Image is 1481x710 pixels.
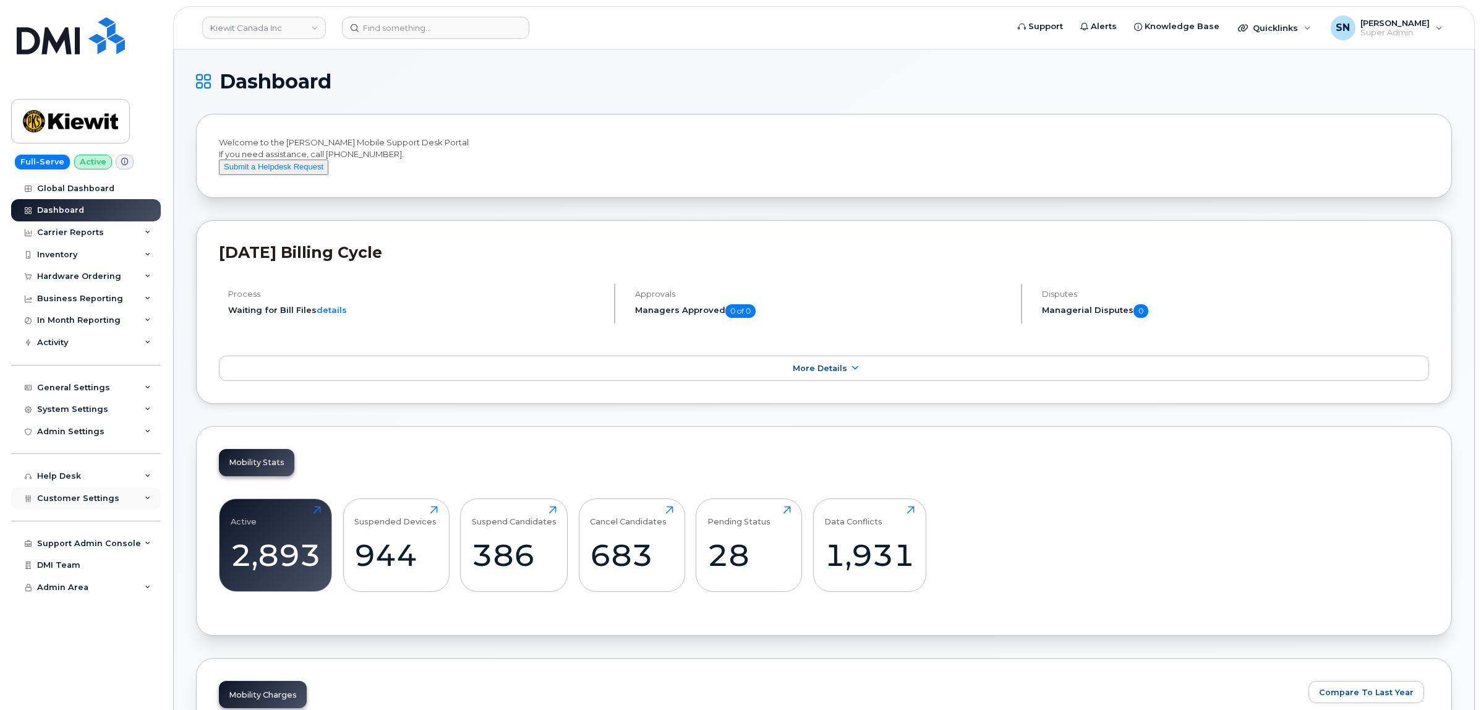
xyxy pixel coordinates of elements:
[354,506,438,585] a: Suspended Devices944
[707,506,791,585] a: Pending Status28
[824,537,915,573] div: 1,931
[1042,289,1429,299] h4: Disputes
[472,506,557,526] div: Suspend Candidates
[635,304,1010,318] h5: Managers Approved
[228,304,604,316] li: Waiting for Bill Files
[317,305,347,315] a: details
[1319,686,1414,698] span: Compare To Last Year
[219,243,1429,262] h2: [DATE] Billing Cycle
[219,160,328,175] button: Submit a Helpdesk Request
[1133,304,1148,318] span: 0
[220,72,331,91] span: Dashboard
[824,506,915,585] a: Data Conflicts1,931
[1308,681,1424,703] button: Compare To Last Year
[707,506,770,526] div: Pending Status
[1042,304,1429,318] h5: Managerial Disputes
[590,506,667,526] div: Cancel Candidates
[219,161,328,171] a: Submit a Helpdesk Request
[793,364,847,373] span: More Details
[590,506,673,585] a: Cancel Candidates683
[635,289,1010,299] h4: Approvals
[707,537,791,573] div: 28
[231,506,257,526] div: Active
[472,537,557,573] div: 386
[354,506,437,526] div: Suspended Devices
[590,537,673,573] div: 683
[354,537,438,573] div: 944
[725,304,756,318] span: 0 of 0
[824,506,882,526] div: Data Conflicts
[231,506,321,585] a: Active2,893
[472,506,557,585] a: Suspend Candidates386
[219,137,1429,175] div: Welcome to the [PERSON_NAME] Mobile Support Desk Portal If you need assistance, call [PHONE_NUMBER].
[231,537,321,573] div: 2,893
[228,289,604,299] h4: Process
[1427,656,1472,701] iframe: Messenger Launcher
